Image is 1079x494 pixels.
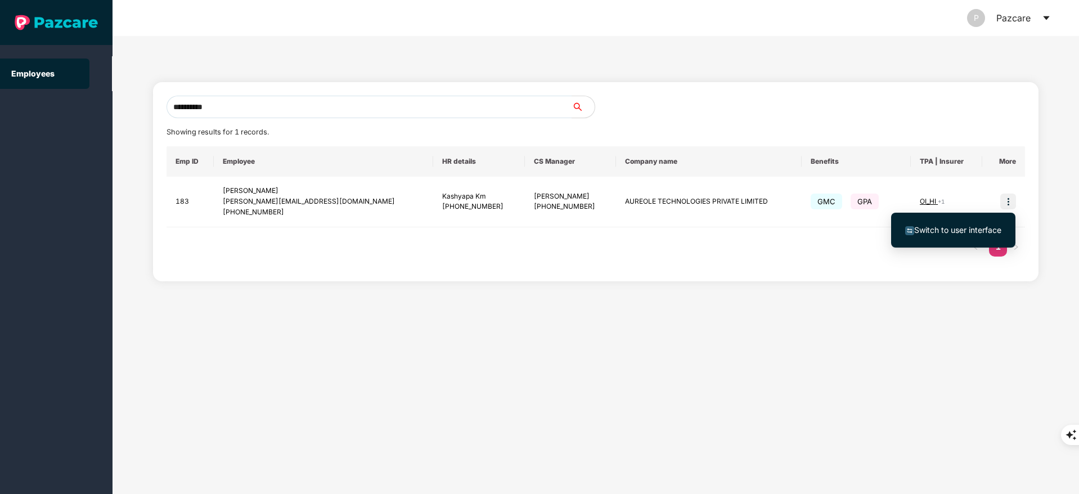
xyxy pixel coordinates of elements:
[572,96,595,118] button: search
[802,146,911,177] th: Benefits
[534,201,608,212] div: [PHONE_NUMBER]
[223,186,424,196] div: [PERSON_NAME]
[167,146,214,177] th: Emp ID
[920,197,938,205] span: OI_HI
[223,196,424,207] div: [PERSON_NAME][EMAIL_ADDRESS][DOMAIN_NAME]
[572,102,595,111] span: search
[223,207,424,218] div: [PHONE_NUMBER]
[982,146,1025,177] th: More
[914,225,1001,235] span: Switch to user interface
[534,191,608,202] div: [PERSON_NAME]
[851,194,879,209] span: GPA
[616,177,802,227] td: AUREOLE TECHNOLOGIES PRIVATE LIMITED
[433,146,525,177] th: HR details
[167,177,214,227] td: 183
[938,198,945,205] span: + 1
[525,146,617,177] th: CS Manager
[442,201,516,212] div: [PHONE_NUMBER]
[1007,239,1025,257] li: Next Page
[214,146,433,177] th: Employee
[1007,239,1025,257] button: right
[167,128,269,136] span: Showing results for 1 records.
[974,9,979,27] span: P
[911,146,982,177] th: TPA | Insurer
[11,69,55,78] a: Employees
[442,191,516,202] div: Kashyapa Km
[905,226,914,235] img: svg+xml;base64,PHN2ZyB4bWxucz0iaHR0cDovL3d3dy53My5vcmcvMjAwMC9zdmciIHdpZHRoPSIxNiIgaGVpZ2h0PSIxNi...
[1042,14,1051,23] span: caret-down
[811,194,842,209] span: GMC
[616,146,802,177] th: Company name
[1013,244,1019,250] span: right
[1000,194,1016,209] img: icon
